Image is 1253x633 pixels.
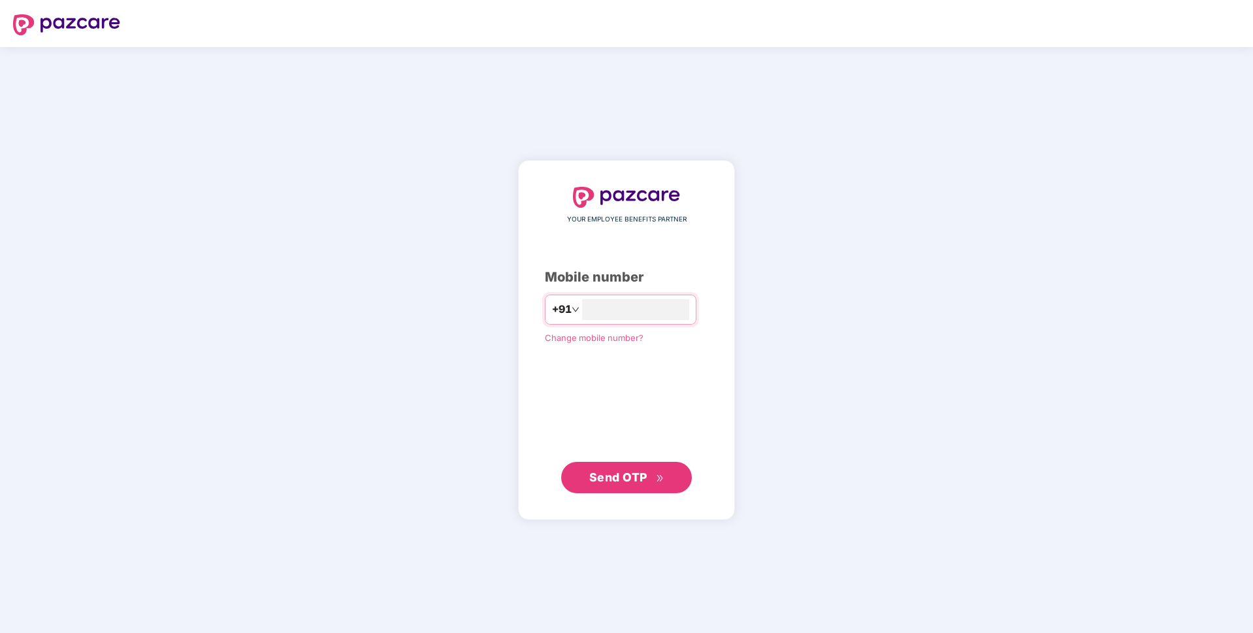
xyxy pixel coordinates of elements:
[573,187,680,208] img: logo
[545,333,643,343] a: Change mobile number?
[561,462,692,493] button: Send OTPdouble-right
[656,474,664,483] span: double-right
[13,14,120,35] img: logo
[552,301,572,317] span: +91
[567,214,687,225] span: YOUR EMPLOYEE BENEFITS PARTNER
[572,306,579,314] span: down
[545,267,708,287] div: Mobile number
[589,470,647,484] span: Send OTP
